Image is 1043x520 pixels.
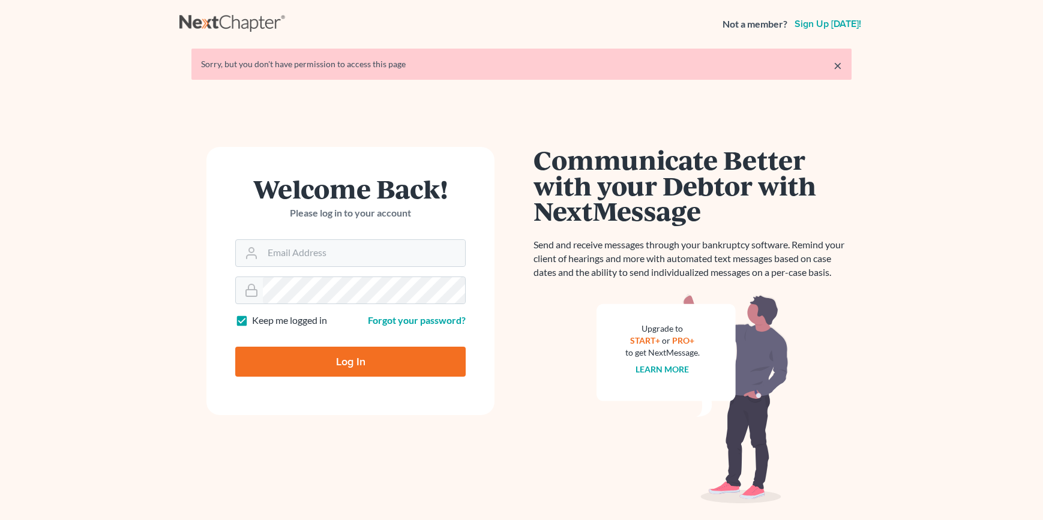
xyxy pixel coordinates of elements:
[252,314,327,327] label: Keep me logged in
[235,176,466,202] h1: Welcome Back!
[235,206,466,220] p: Please log in to your account
[263,240,465,266] input: Email Address
[368,314,466,326] a: Forgot your password?
[201,58,842,70] div: Sorry, but you don't have permission to access this page
[235,347,466,377] input: Log In
[631,335,661,345] a: START+
[723,17,787,31] strong: Not a member?
[534,147,852,224] h1: Communicate Better with your Debtor with NextMessage
[792,19,864,29] a: Sign up [DATE]!
[534,238,852,279] p: Send and receive messages through your bankruptcy software. Remind your client of hearings and mo...
[834,58,842,73] a: ×
[625,347,700,359] div: to get NextMessage.
[625,323,700,335] div: Upgrade to
[673,335,695,345] a: PRO+
[663,335,671,345] span: or
[636,364,690,374] a: Learn more
[597,294,789,504] img: nextmessage_bg-59042aed3d76b12b5cd301f8e5b87938c9018125f34e5fa2b7a6b67550977c72.svg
